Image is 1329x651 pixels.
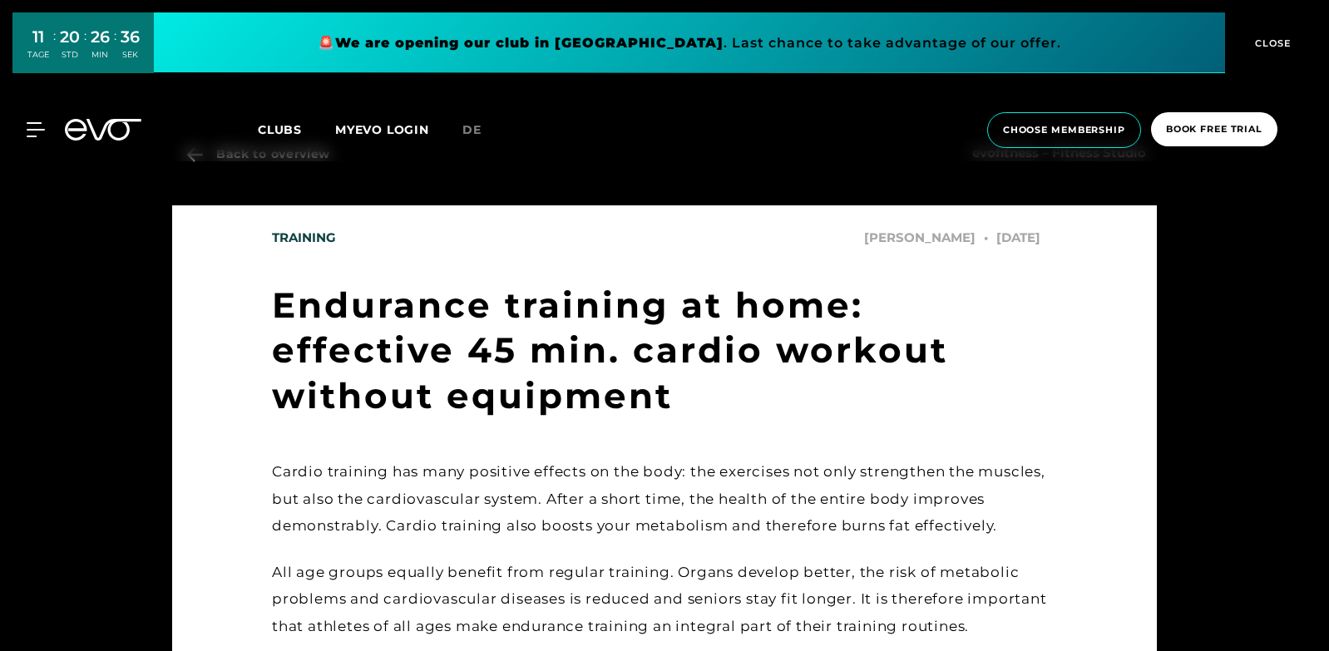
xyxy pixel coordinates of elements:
a: Clubs [258,121,335,137]
div: 26 [91,25,110,49]
div: Cardio training has many positive effects on the body: the exercises not only strengthen the musc... [272,458,1057,539]
div: SEK [121,49,140,61]
div: TAGE [27,49,49,61]
span: [DATE] [996,229,1057,248]
div: : [114,27,116,71]
span: Training [272,229,336,248]
a: de [462,121,501,140]
span: [PERSON_NAME] [864,229,996,248]
div: MIN [91,49,110,61]
span: book free trial [1166,122,1262,136]
div: STD [60,49,80,61]
div: 20 [60,25,80,49]
div: : [53,27,56,71]
h1: Endurance training at home: effective 45 min. cardio workout without equipment [272,283,1057,419]
a: MYEVO LOGIN [335,122,429,137]
span: CLOSE [1251,36,1292,51]
div: : [84,27,86,71]
a: book free trial [1146,112,1282,148]
a: choose membership [982,112,1146,148]
span: Clubs [258,122,302,137]
span: de [462,122,482,137]
span: choose membership [1003,123,1125,137]
div: 36 [121,25,140,49]
div: 11 [27,25,49,49]
button: CLOSE [1225,12,1317,73]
